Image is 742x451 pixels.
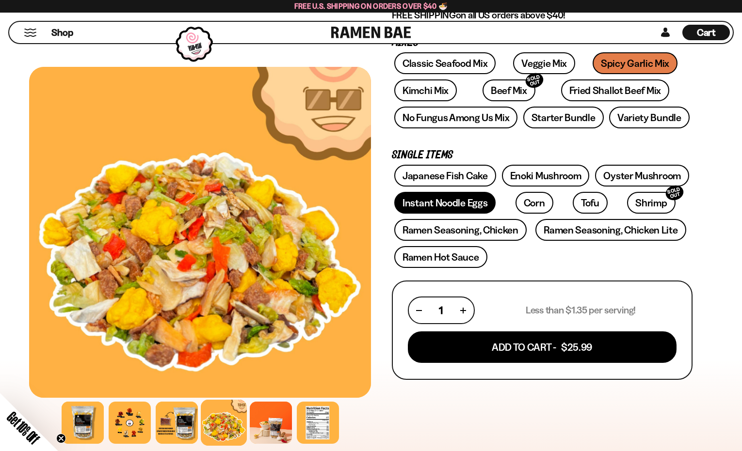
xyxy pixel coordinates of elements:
a: Kimchi Mix [394,79,457,101]
div: SOLD OUT [524,71,545,90]
a: Japanese Fish Cake [394,165,496,187]
a: Shop [51,25,73,40]
span: Get 10% Off [4,409,42,447]
a: Beef MixSOLD OUT [483,79,535,101]
a: Corn [516,192,553,214]
a: Variety Bundle [609,107,690,128]
button: Mobile Menu Trigger [24,29,37,37]
a: Starter Bundle [523,107,604,128]
span: Cart [697,27,716,38]
a: Ramen Hot Sauce [394,246,487,268]
span: Shop [51,26,73,39]
button: Add To Cart - $25.99 [408,331,677,363]
a: Fried Shallot Beef Mix [561,79,669,101]
span: Free U.S. Shipping on Orders over $40 🍜 [294,1,448,11]
a: No Fungus Among Us Mix [394,107,517,128]
span: 1 [439,304,443,316]
a: Tofu [573,192,608,214]
a: Ramen Seasoning, Chicken Lite [535,219,686,241]
div: SOLD OUT [664,184,685,202]
a: Enoki Mushroom [502,165,590,187]
a: Classic Seafood Mix [394,52,496,74]
a: Veggie Mix [513,52,575,74]
a: Oyster Mushroom [595,165,689,187]
a: Cart [682,22,730,43]
a: Instant Noodle Eggs [394,192,496,214]
p: Single Items [392,151,693,160]
p: Less than $1.35 per serving! [526,304,636,316]
a: Ramen Seasoning, Chicken [394,219,527,241]
button: Close teaser [56,434,66,443]
a: ShrimpSOLD OUT [627,192,675,214]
